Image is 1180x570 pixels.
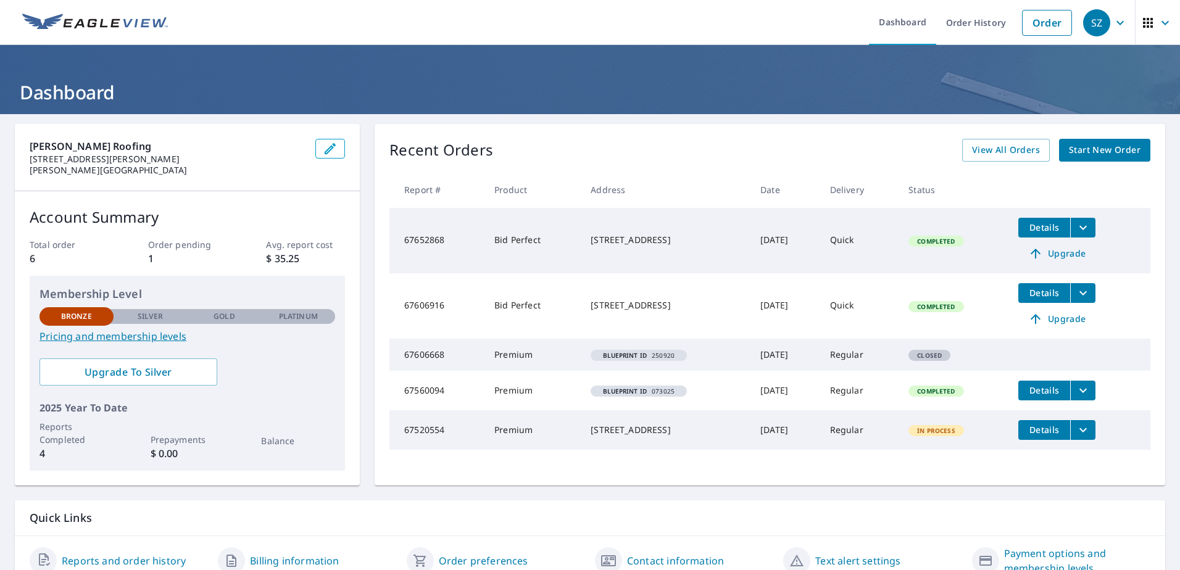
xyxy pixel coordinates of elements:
em: Blueprint ID [603,388,647,394]
td: [DATE] [750,371,820,410]
p: Gold [214,311,235,322]
p: 1 [148,251,227,266]
span: Upgrade To Silver [49,365,207,379]
button: detailsBtn-67520554 [1018,420,1070,440]
span: Completed [910,302,962,311]
th: Report # [389,171,484,208]
a: Order [1022,10,1072,36]
td: 67606668 [389,339,484,371]
img: EV Logo [22,14,168,32]
a: Pricing and membership levels [39,329,335,344]
p: [STREET_ADDRESS][PERSON_NAME] [30,154,305,165]
button: detailsBtn-67560094 [1018,381,1070,400]
p: Balance [261,434,335,447]
a: Upgrade To Silver [39,358,217,386]
td: 67520554 [389,410,484,450]
p: $ 35.25 [266,251,345,266]
td: Regular [820,339,899,371]
p: [PERSON_NAME] Roofing [30,139,305,154]
button: detailsBtn-67652868 [1018,218,1070,238]
a: Order preferences [439,553,528,568]
p: Reports Completed [39,420,114,446]
td: 67606916 [389,273,484,339]
p: $ 0.00 [151,446,225,461]
td: Premium [484,339,581,371]
p: 6 [30,251,109,266]
p: Silver [138,311,164,322]
span: Details [1026,221,1063,233]
p: Avg. report cost [266,238,345,251]
button: filesDropdownBtn-67652868 [1070,218,1095,238]
p: Prepayments [151,433,225,446]
p: Quick Links [30,510,1150,526]
span: Closed [910,351,949,360]
button: filesDropdownBtn-67606916 [1070,283,1095,303]
a: Start New Order [1059,139,1150,162]
div: [STREET_ADDRESS] [591,299,741,312]
td: Regular [820,410,899,450]
p: Membership Level [39,286,335,302]
button: detailsBtn-67606916 [1018,283,1070,303]
td: [DATE] [750,410,820,450]
span: Completed [910,387,962,395]
th: Address [581,171,750,208]
span: Completed [910,237,962,246]
th: Product [484,171,581,208]
span: Details [1026,424,1063,436]
th: Date [750,171,820,208]
td: Premium [484,371,581,410]
td: Regular [820,371,899,410]
p: Recent Orders [389,139,493,162]
span: In Process [910,426,963,435]
th: Delivery [820,171,899,208]
a: Upgrade [1018,244,1095,263]
p: Platinum [279,311,318,322]
div: [STREET_ADDRESS] [591,424,741,436]
h1: Dashboard [15,80,1165,105]
a: Contact information [627,553,724,568]
td: [DATE] [750,273,820,339]
a: View All Orders [962,139,1050,162]
button: filesDropdownBtn-67520554 [1070,420,1095,440]
p: Account Summary [30,206,345,228]
span: Start New Order [1069,142,1141,158]
span: View All Orders [972,142,1040,158]
a: Text alert settings [815,553,900,568]
p: 4 [39,446,114,461]
div: [STREET_ADDRESS] [591,234,741,246]
a: Upgrade [1018,309,1095,329]
td: 67560094 [389,371,484,410]
div: SZ [1083,9,1110,36]
p: Order pending [148,238,227,251]
span: Upgrade [1026,246,1088,261]
td: Quick [820,273,899,339]
span: 073025 [596,388,682,394]
td: Quick [820,208,899,273]
p: [PERSON_NAME][GEOGRAPHIC_DATA] [30,165,305,176]
a: Billing information [250,553,339,568]
button: filesDropdownBtn-67560094 [1070,381,1095,400]
th: Status [899,171,1008,208]
a: Reports and order history [62,553,186,568]
span: Details [1026,384,1063,396]
span: Upgrade [1026,312,1088,326]
td: Bid Perfect [484,208,581,273]
td: Premium [484,410,581,450]
p: 2025 Year To Date [39,400,335,415]
p: Bronze [61,311,92,322]
span: 250920 [596,352,682,358]
td: [DATE] [750,339,820,371]
td: 67652868 [389,208,484,273]
td: [DATE] [750,208,820,273]
span: Details [1026,287,1063,299]
em: Blueprint ID [603,352,647,358]
p: Total order [30,238,109,251]
td: Bid Perfect [484,273,581,339]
